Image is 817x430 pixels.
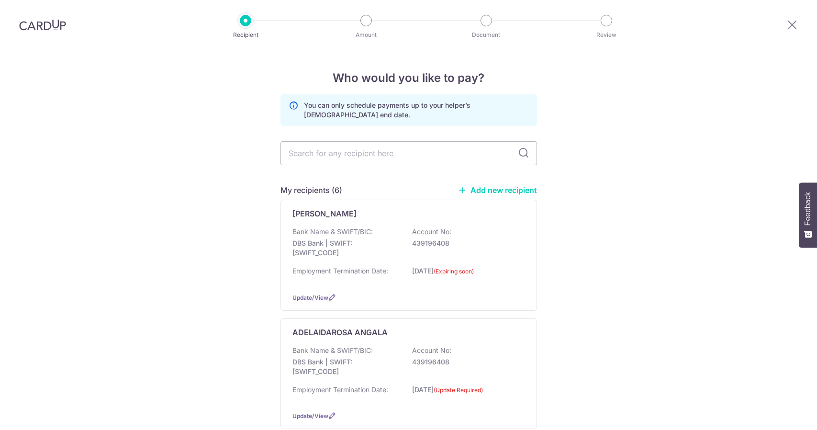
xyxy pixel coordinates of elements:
h5: My recipients (6) [280,184,342,196]
img: CardUp [19,19,66,31]
button: Feedback - Show survey [799,182,817,248]
a: Update/View [292,412,328,419]
h4: Who would you like to pay? [280,69,537,87]
a: Add new recipient [458,185,537,195]
p: 439196408 [412,238,519,248]
p: Bank Name & SWIFT/BIC: [292,227,373,237]
label: (Expiring soon) [434,267,474,276]
p: Amount [331,30,402,40]
p: 439196408 [412,357,519,367]
p: Document [451,30,522,40]
p: DBS Bank | SWIFT: [SWIFT_CODE] [292,238,400,258]
p: Recipient [210,30,281,40]
label: (Update Required) [434,385,483,395]
span: Feedback [804,192,812,226]
p: Account No: [412,346,451,355]
p: [DATE] [412,385,519,401]
p: [PERSON_NAME] [292,208,357,219]
p: Employment Termination Date: [292,385,388,395]
p: Account No: [412,227,451,237]
input: Search for any recipient here [280,141,537,165]
p: You can only schedule payments up to your helper’s [DEMOGRAPHIC_DATA] end date. [304,101,529,120]
p: DBS Bank | SWIFT: [SWIFT_CODE] [292,357,400,376]
a: Update/View [292,294,328,301]
p: ADELAIDAROSA ANGALA [292,327,388,338]
p: [DATE] [412,266,519,282]
p: Employment Termination Date: [292,266,388,276]
iframe: Opens a widget where you can find more information [756,401,807,425]
p: Review [571,30,642,40]
p: Bank Name & SWIFT/BIC: [292,346,373,355]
